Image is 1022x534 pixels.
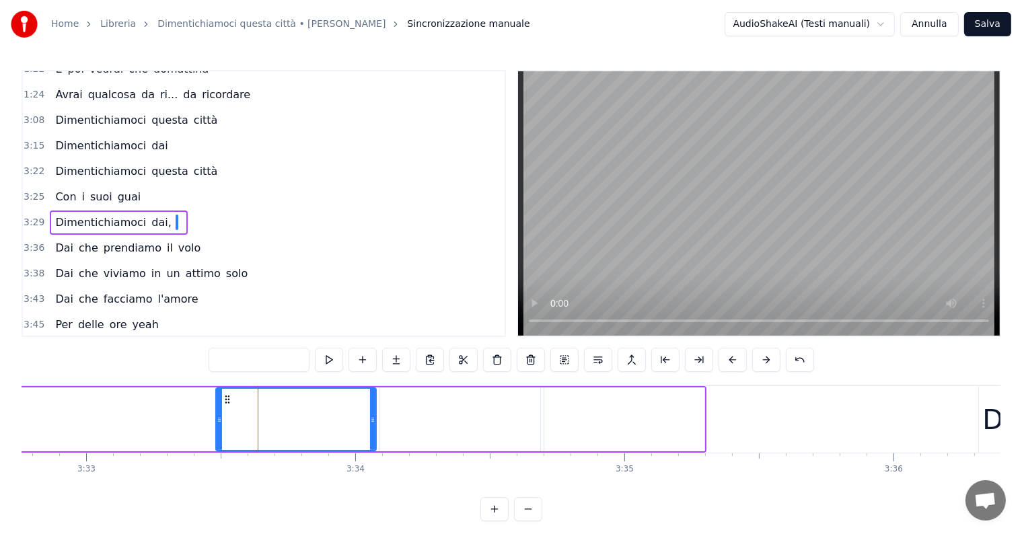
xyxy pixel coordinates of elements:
[184,266,222,281] span: attimo
[77,317,106,332] span: delle
[77,464,96,475] div: 3:33
[24,267,44,280] span: 3:38
[87,87,137,102] span: qualcosa
[616,464,634,475] div: 3:35
[225,266,249,281] span: solo
[54,189,77,204] span: Con
[24,318,44,332] span: 3:45
[51,17,79,31] a: Home
[24,139,44,153] span: 3:15
[182,87,198,102] span: da
[54,163,147,179] span: Dimentichiamoci
[102,291,154,307] span: facciamo
[900,12,959,36] button: Annulla
[177,240,203,256] span: volo
[131,317,160,332] span: yeah
[192,112,219,128] span: città
[885,464,903,475] div: 3:36
[54,317,74,332] span: Per
[54,240,75,256] span: Dai
[150,138,169,153] span: dai
[24,293,44,306] span: 3:43
[77,240,100,256] span: che
[965,480,1006,521] a: Aprire la chat
[51,17,530,31] nav: breadcrumb
[157,17,386,31] a: Dimentichiamoci questa città • [PERSON_NAME]
[24,216,44,229] span: 3:29
[150,215,173,230] span: dai,
[24,190,44,204] span: 3:25
[166,240,174,256] span: il
[100,17,136,31] a: Libreria
[200,87,252,102] span: ricordare
[116,189,143,204] span: guai
[24,241,44,255] span: 3:36
[192,163,219,179] span: città
[54,266,75,281] span: Dai
[159,87,179,102] span: ri...
[964,12,1011,36] button: Salva
[77,291,100,307] span: che
[108,317,129,332] span: ore
[165,266,181,281] span: un
[346,464,365,475] div: 3:34
[54,138,147,153] span: Dimentichiamoci
[150,163,190,179] span: questa
[89,189,114,204] span: suoi
[150,112,190,128] span: questa
[140,87,156,102] span: da
[102,240,163,256] span: prendiamo
[11,11,38,38] img: youka
[150,266,163,281] span: in
[24,114,44,127] span: 3:08
[24,165,44,178] span: 3:22
[102,266,147,281] span: viviamo
[54,87,83,102] span: Avrai
[54,112,147,128] span: Dimentichiamoci
[54,291,75,307] span: Dai
[54,215,147,230] span: Dimentichiamoci
[156,291,199,307] span: l'amore
[407,17,530,31] span: Sincronizzazione manuale
[81,189,86,204] span: i
[24,88,44,102] span: 1:24
[77,266,100,281] span: che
